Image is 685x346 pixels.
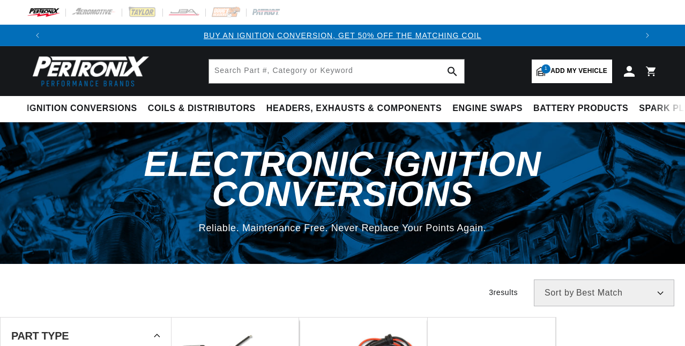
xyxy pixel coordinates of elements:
span: Ignition Conversions [27,103,137,114]
button: Translation missing: en.sections.announcements.next_announcement [637,25,658,46]
span: Electronic Ignition Conversions [144,144,541,213]
summary: Headers, Exhausts & Components [261,96,447,121]
span: 1 [541,64,550,73]
a: 1Add my vehicle [532,60,612,83]
span: Sort by [545,289,574,297]
img: Pertronix [27,53,150,90]
span: Headers, Exhausts & Components [266,103,442,114]
select: Sort by [534,279,674,306]
summary: Coils & Distributors [143,96,261,121]
input: Search Part #, Category or Keyword [209,60,464,83]
div: 1 of 3 [48,30,637,41]
summary: Ignition Conversions [27,96,143,121]
summary: Engine Swaps [447,96,528,121]
button: Translation missing: en.sections.announcements.previous_announcement [27,25,48,46]
div: Announcement [48,30,637,41]
span: Engine Swaps [452,103,523,114]
button: search button [441,60,464,83]
summary: Battery Products [528,96,634,121]
span: Coils & Distributors [148,103,256,114]
span: Reliable. Maintenance Free. Never Replace Your Points Again. [199,223,486,233]
span: Battery Products [533,103,628,114]
span: Part Type [11,330,69,341]
a: BUY AN IGNITION CONVERSION, GET 50% OFF THE MATCHING COIL [204,31,481,40]
span: Add my vehicle [550,66,607,76]
span: 3 results [489,288,518,297]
